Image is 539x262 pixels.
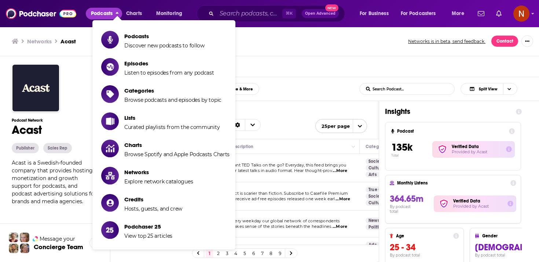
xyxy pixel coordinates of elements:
img: Barbara Profile [20,244,29,253]
span: Charts [124,141,230,148]
span: Acast is a Swedish-founded company that provides hosting, monetization and growth support for pod... [12,159,96,205]
h5: Provided by Acast [453,204,502,209]
a: 7 [258,249,266,258]
a: Show notifications dropdown [475,7,487,20]
span: 364.65m [390,193,423,204]
span: Message your [40,235,75,243]
h4: Age [396,233,450,238]
span: For Business [360,8,389,19]
h2: Verified Data [452,144,500,149]
a: Society [366,193,386,199]
a: News [366,218,382,223]
button: Show profile menu [513,6,529,22]
button: Networks is in beta, send feedback. [406,38,488,44]
h4: Podcast [397,129,506,134]
h2: Choose View [461,83,527,95]
span: Lists [124,114,220,121]
span: Credits [124,196,182,203]
span: Podcasts [124,33,205,40]
div: Categories [366,142,388,151]
span: Want TED Talks on the go? Everyday, this feed brings you [230,162,346,168]
h4: By podcast total [390,204,420,214]
button: Column Actions [349,143,358,151]
span: Split View [479,87,497,91]
span: Discover new podcasts to follow [124,42,205,49]
h2: Verified Data [453,198,502,204]
h4: By podcast total [390,253,459,258]
a: Politics [366,224,386,230]
a: Culture [366,165,387,171]
button: Publisher [12,143,39,153]
span: Listen to episodes from any podcast [124,69,214,76]
h3: Concierge Team [34,243,83,251]
img: Acast logo [12,64,60,112]
span: Monitoring [156,8,182,19]
h3: 25 - 34 [390,242,459,253]
span: ...More [333,168,347,174]
button: open menu [447,8,473,19]
img: Podchaser - Follow, Share and Rate Podcasts [6,7,76,21]
h1: Insights [385,107,510,116]
a: 8 [267,249,275,258]
span: Podcasts [91,8,113,19]
button: open menu [315,119,367,133]
span: ...More [335,196,350,202]
img: Jon Profile [9,244,18,253]
span: Hosts, guests, and crew [124,205,182,212]
h1: Acast [12,123,98,137]
a: True Crime [366,187,394,193]
span: Episodes [124,60,214,67]
span: New [325,4,338,11]
button: Choose View [461,83,517,95]
span: ...More [333,224,347,230]
button: close menu [86,8,122,19]
span: Open Advanced [305,12,335,15]
button: Show More Button [521,35,533,47]
a: Contact [491,35,518,47]
h3: Podcast Network [12,118,98,123]
img: Sydney Profile [9,233,18,242]
span: to receive ad-free episodes released one week earl [230,196,335,201]
span: More [452,8,464,19]
span: 25 per page [316,121,350,132]
a: Arts [366,172,379,177]
img: verified Badge [437,199,451,208]
button: Sales Rep [43,143,72,153]
button: open menu [396,8,447,19]
h5: Provided by Acast [452,149,500,155]
span: Browse Spotify and Apple Podcasts Charts [124,151,230,158]
img: Jules Profile [20,233,29,242]
h4: Monthly Listens [397,180,507,186]
span: ⌘ K [282,9,296,18]
a: Arts [366,242,379,248]
span: our latest talks in audio format. Hear thought-prov [230,168,332,173]
a: Show notifications dropdown [493,7,505,20]
img: User Profile [513,6,529,22]
a: Networks [27,38,52,45]
span: Explore network catalogues [124,178,193,185]
button: open menu [355,8,398,19]
span: Logged in as AdelNBM [513,6,529,22]
span: Fact is scarier than fiction. Subscribe to Casefile Premium [230,191,348,196]
p: Total [391,154,432,157]
span: Browse podcasts and episodes by topic [124,97,221,103]
input: Search podcasts, credits, & more... [217,8,282,19]
span: For Podcasters [401,8,436,19]
button: Open AdvancedNew [302,9,339,18]
span: Networks [124,169,193,176]
button: open menu [151,8,192,19]
img: verified Badge [435,144,450,154]
a: Culture [366,200,387,206]
span: Curated playlists from the community [124,124,220,130]
a: Acast [60,38,76,45]
span: Every weekday our global network of correspondents [230,218,340,223]
a: Society [366,158,386,164]
div: Search podcasts, credits, & more... [203,5,352,22]
span: Charts [126,8,142,19]
span: View top 25 articles [124,233,172,239]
